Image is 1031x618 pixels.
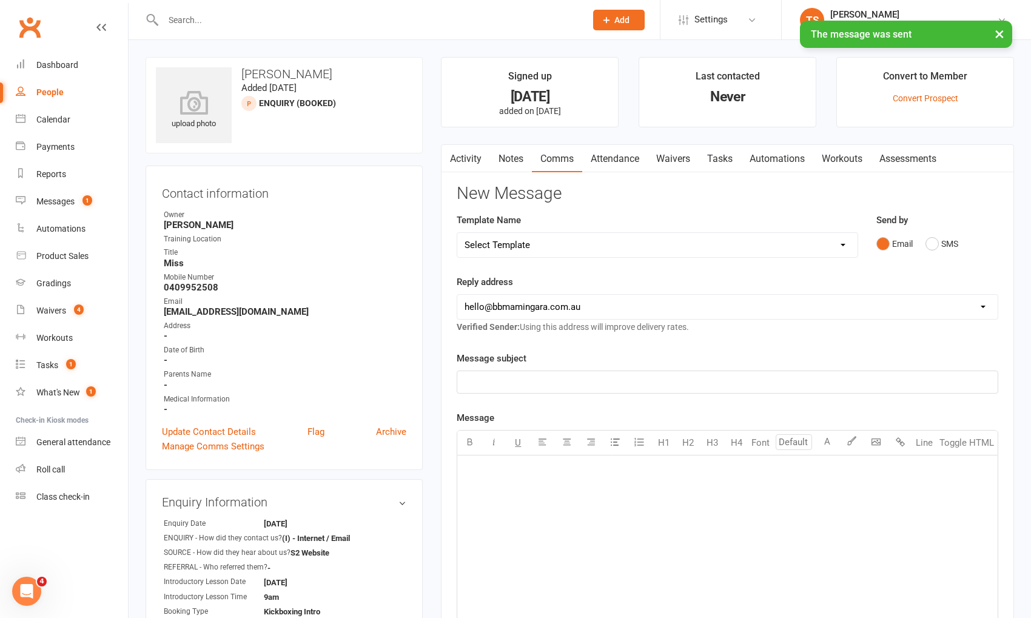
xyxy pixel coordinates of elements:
[893,93,958,103] a: Convert Prospect
[457,411,494,425] label: Message
[16,52,128,79] a: Dashboard
[452,90,607,103] div: [DATE]
[290,548,360,557] strong: S2 Website
[800,21,1012,48] div: The message was sent
[36,360,58,370] div: Tasks
[16,106,128,133] a: Calendar
[699,145,741,173] a: Tasks
[164,606,264,617] div: Booking Type
[36,278,71,288] div: Gradings
[164,320,406,332] div: Address
[264,519,334,528] strong: [DATE]
[532,145,582,173] a: Comms
[164,258,406,269] strong: Miss
[16,270,128,297] a: Gradings
[741,145,813,173] a: Automations
[12,577,41,606] iframe: Intercom live chat
[164,306,406,317] strong: [EMAIL_ADDRESS][DOMAIN_NAME]
[830,9,997,20] div: [PERSON_NAME]
[696,69,760,90] div: Last contacted
[748,431,773,455] button: Font
[508,69,552,90] div: Signed up
[164,331,406,341] strong: -
[164,220,406,230] strong: [PERSON_NAME]
[162,495,406,509] h3: Enquiry Information
[160,12,577,29] input: Search...
[16,456,128,483] a: Roll call
[36,306,66,315] div: Waivers
[815,431,839,455] button: A
[16,243,128,270] a: Product Sales
[36,115,70,124] div: Calendar
[490,145,532,173] a: Notes
[164,404,406,415] strong: -
[164,355,406,366] strong: -
[162,439,264,454] a: Manage Comms Settings
[800,8,824,32] div: TS
[876,213,908,227] label: Send by
[164,369,406,380] div: Parents Name
[164,576,264,588] div: Introductory Lesson Date
[86,386,96,397] span: 1
[593,10,645,30] button: Add
[614,15,630,25] span: Add
[36,224,86,233] div: Automations
[162,425,256,439] a: Update Contact Details
[650,90,805,103] div: Never
[16,297,128,324] a: Waivers 4
[376,425,406,439] a: Archive
[36,437,110,447] div: General attendance
[164,209,406,221] div: Owner
[156,67,412,81] h3: [PERSON_NAME]
[164,532,282,544] div: ENQUIRY - How did they contact us?
[264,607,334,616] strong: Kickboxing Intro
[164,518,264,529] div: Enquiry Date
[267,563,337,573] strong: -
[82,195,92,206] span: 1
[883,69,967,90] div: Convert to Member
[36,169,66,179] div: Reports
[164,272,406,283] div: Mobile Number
[36,87,64,97] div: People
[162,182,406,200] h3: Contact information
[164,344,406,356] div: Date of Birth
[36,492,90,502] div: Class check-in
[16,161,128,188] a: Reports
[164,562,267,573] div: REFERRAL - Who referred them?
[694,6,728,33] span: Settings
[582,145,648,173] a: Attendance
[16,483,128,511] a: Class kiosk mode
[457,351,526,366] label: Message subject
[164,591,264,603] div: Introductory Lesson Time
[936,431,997,455] button: Toggle HTML
[36,196,75,206] div: Messages
[16,215,128,243] a: Automations
[912,431,936,455] button: Line
[164,282,406,293] strong: 0409952508
[164,547,290,559] div: SOURCE - How did they hear about us?
[36,251,89,261] div: Product Sales
[16,133,128,161] a: Payments
[66,359,76,369] span: 1
[457,322,689,332] span: Using this address will improve delivery rates.
[259,98,336,108] span: Enquiry (Booked)
[442,145,490,173] a: Activity
[164,233,406,245] div: Training Location
[989,21,1010,47] button: ×
[156,90,232,130] div: upload photo
[457,184,998,203] h3: New Message
[36,388,80,397] div: What's New
[648,145,699,173] a: Waivers
[36,142,75,152] div: Payments
[241,82,297,93] time: Added [DATE]
[282,534,352,543] strong: (I) - Internet / Email
[676,431,700,455] button: H2
[651,431,676,455] button: H1
[506,431,530,455] button: U
[830,20,997,31] div: Black Belt Martial Arts [GEOGRAPHIC_DATA]
[164,247,406,258] div: Title
[16,79,128,106] a: People
[724,431,748,455] button: H4
[16,379,128,406] a: What's New1
[16,429,128,456] a: General attendance kiosk mode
